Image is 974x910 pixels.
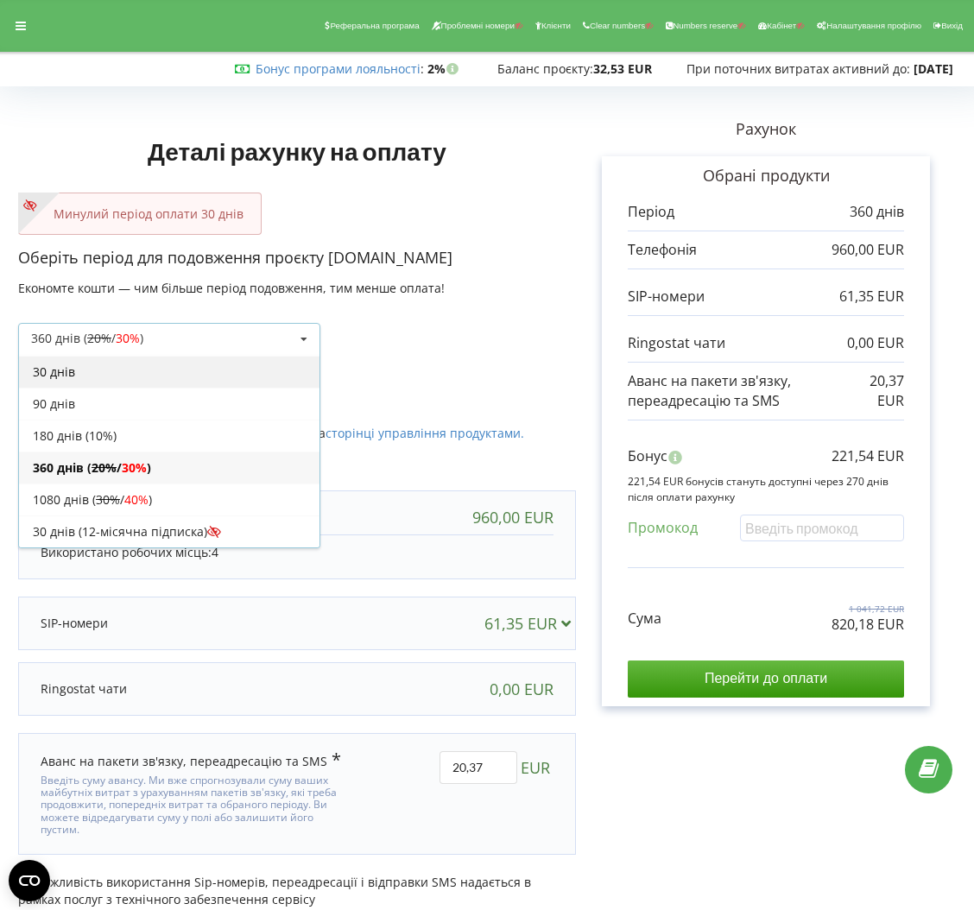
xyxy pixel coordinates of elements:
span: Вихід [941,21,963,30]
p: Телефонія [628,240,697,260]
div: Аванс на пакети зв'язку, переадресацію та SMS [41,751,341,770]
div: 360 днів ( / ) [19,452,319,483]
p: 61,35 EUR [839,287,904,306]
span: Економте кошти — чим більше період подовження, тим менше оплата! [18,280,445,296]
p: 1 041,72 EUR [832,603,904,615]
p: Рахунок [576,118,956,141]
span: EUR [521,751,550,784]
span: Проблемні номери [441,21,515,30]
p: SIP-номери [41,615,108,632]
p: 960,00 EUR [832,240,904,260]
strong: 32,53 EUR [593,60,652,77]
div: 1080 днів ( / ) [19,483,319,515]
div: 0,00 EUR [490,680,553,698]
input: Введіть промокод [740,515,904,541]
span: 40% [124,491,149,508]
div: 960,00 EUR [472,509,553,526]
div: 180 днів (10%) [19,420,319,452]
span: Numbers reserve [673,21,737,30]
input: Перейти до оплати [628,660,904,697]
p: Період [628,202,674,222]
p: Бонус [628,446,667,466]
span: Клієнти [541,21,571,30]
a: сторінці управління продуктами. [326,425,524,441]
div: 61,35 EUR [484,615,579,632]
p: 221,54 EUR [832,446,904,466]
span: 30% [122,459,147,476]
span: Баланс проєкту: [497,60,593,77]
span: Налаштування профілю [826,21,921,30]
p: Оберіть період для подовження проєкту [DOMAIN_NAME] [18,247,576,269]
p: 360 днів [850,202,904,222]
p: SIP-номери [628,287,705,306]
s: 20% [87,330,111,346]
h1: Деталі рахунку на оплату [18,110,576,193]
p: Можливість використання Sip-номерів, переадресації і відправки SMS надається в рамках послуг з те... [18,872,576,908]
strong: [DATE] [914,60,953,77]
div: 360 днів ( / ) [31,332,143,344]
p: Промокод [628,518,698,538]
p: Сума [628,609,661,629]
p: Обрані продукти [628,165,904,187]
p: 820,18 EUR [832,615,904,635]
p: Минулий період оплати 30 днів [36,205,244,223]
strong: 2% [427,60,463,77]
s: 30% [96,491,120,508]
div: Введіть суму авансу. Ми вже спрогнозували суму ваших майбутніх витрат з урахуванням пакетів зв'яз... [41,770,352,837]
p: Аванс на пакети зв'язку, переадресацію та SMS [628,371,857,411]
span: 4 [212,544,218,560]
p: 20,37 EUR [857,371,904,411]
a: Бонус програми лояльності [256,60,421,77]
div: 30 днів [19,356,319,388]
button: Open CMP widget [9,860,50,901]
span: Реферальна програма [330,21,419,30]
p: 221,54 EUR бонусів стануть доступні через 270 днів після оплати рахунку [628,474,904,503]
span: Кабінет [767,21,796,30]
span: Clear numbers [590,21,645,30]
span: 30% [116,330,140,346]
div: 90 днів [19,388,319,420]
span: При поточних витратах активний до: [686,60,910,77]
p: Ringostat чати [41,680,127,698]
p: 0,00 EUR [847,333,904,353]
p: Використано робочих місць: [41,544,553,561]
p: Ringostat чати [628,333,725,353]
s: 20% [92,459,117,476]
span: : [256,60,424,77]
div: 30 днів (12-місячна підписка) [19,515,319,547]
